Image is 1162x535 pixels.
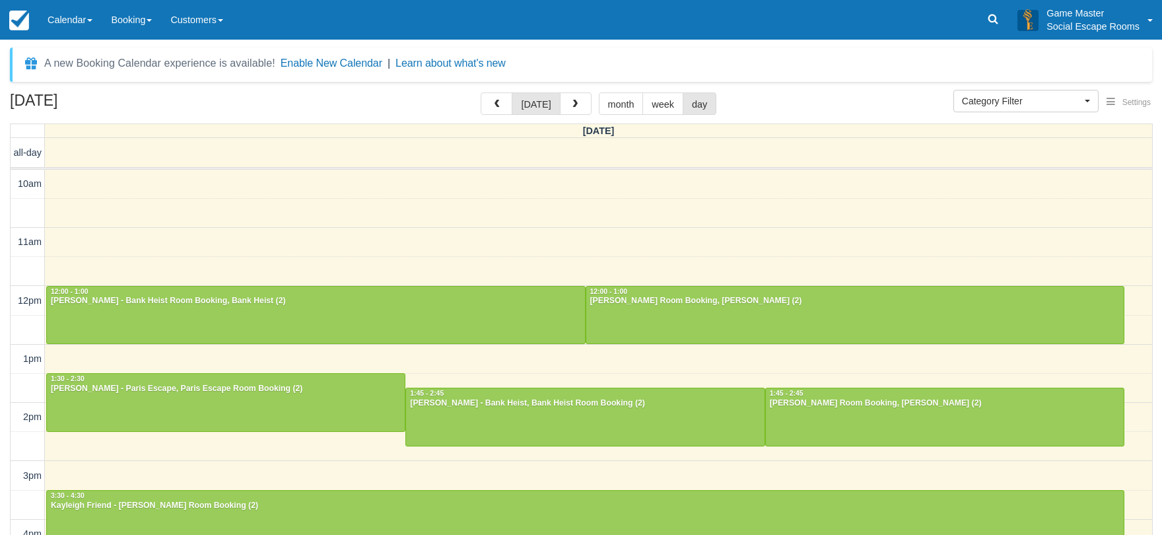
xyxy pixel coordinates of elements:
span: 3:30 - 4:30 [51,492,85,499]
span: all-day [14,147,42,158]
button: month [599,92,644,115]
img: checkfront-main-nav-mini-logo.png [9,11,29,30]
span: 2pm [23,411,42,422]
div: [PERSON_NAME] - Bank Heist, Bank Heist Room Booking (2) [409,398,761,409]
button: Settings [1099,93,1159,112]
a: 12:00 - 1:00[PERSON_NAME] - Bank Heist Room Booking, Bank Heist (2) [46,286,586,344]
a: Learn about what's new [395,57,506,69]
a: 1:30 - 2:30[PERSON_NAME] - Paris Escape, Paris Escape Room Booking (2) [46,373,405,431]
div: [PERSON_NAME] Room Booking, [PERSON_NAME] (2) [769,398,1120,409]
button: day [683,92,716,115]
button: [DATE] [512,92,560,115]
p: Social Escape Rooms [1046,20,1140,33]
div: [PERSON_NAME] - Paris Escape, Paris Escape Room Booking (2) [50,384,401,394]
div: Kayleigh Friend - [PERSON_NAME] Room Booking (2) [50,501,1120,511]
a: 12:00 - 1:00[PERSON_NAME] Room Booking, [PERSON_NAME] (2) [586,286,1125,344]
img: A3 [1017,9,1039,30]
span: | [388,57,390,69]
span: 12:00 - 1:00 [590,288,628,295]
div: [PERSON_NAME] - Bank Heist Room Booking, Bank Heist (2) [50,296,582,306]
div: [PERSON_NAME] Room Booking, [PERSON_NAME] (2) [590,296,1121,306]
span: 1pm [23,353,42,364]
span: 1:45 - 2:45 [770,390,803,397]
span: 1:30 - 2:30 [51,375,85,382]
span: [DATE] [583,125,615,136]
a: 1:45 - 2:45[PERSON_NAME] Room Booking, [PERSON_NAME] (2) [765,388,1124,446]
span: 11am [18,236,42,247]
span: 1:45 - 2:45 [410,390,444,397]
button: week [642,92,683,115]
p: Game Master [1046,7,1140,20]
button: Category Filter [953,90,1099,112]
a: 1:45 - 2:45[PERSON_NAME] - Bank Heist, Bank Heist Room Booking (2) [405,388,765,446]
button: Enable New Calendar [281,57,382,70]
span: 12:00 - 1:00 [51,288,88,295]
span: 12pm [18,295,42,306]
span: 10am [18,178,42,189]
span: 3pm [23,470,42,481]
span: Settings [1122,98,1151,107]
h2: [DATE] [10,92,177,117]
div: A new Booking Calendar experience is available! [44,55,275,71]
span: Category Filter [962,94,1081,108]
